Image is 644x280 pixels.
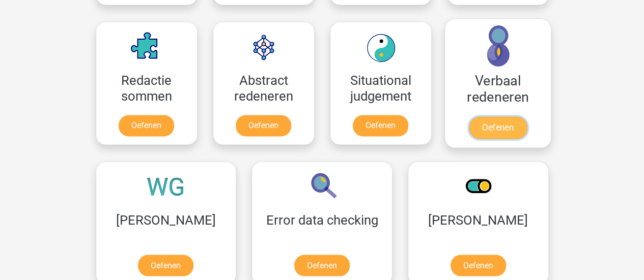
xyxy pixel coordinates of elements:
a: Oefenen [294,255,350,276]
a: Oefenen [119,115,174,136]
a: Oefenen [451,255,506,276]
a: Oefenen [468,116,526,139]
a: Oefenen [236,115,291,136]
a: Oefenen [353,115,408,136]
a: Oefenen [138,255,193,276]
